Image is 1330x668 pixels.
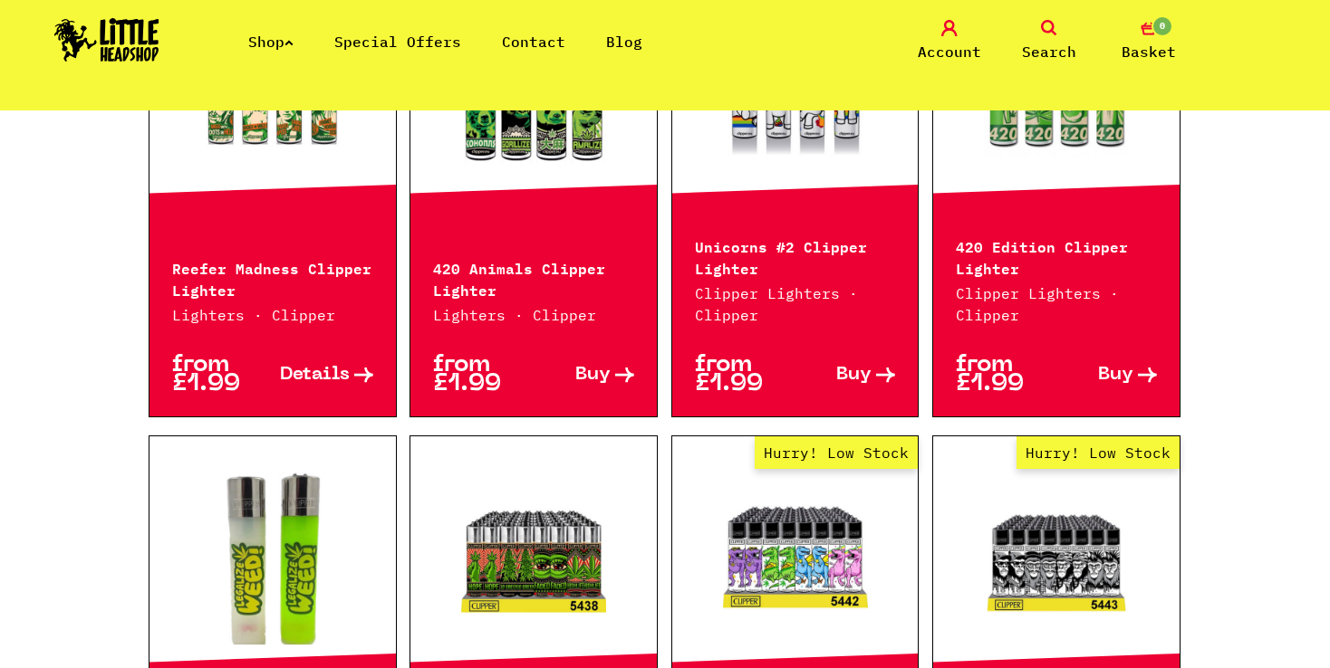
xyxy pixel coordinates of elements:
[1004,20,1094,62] a: Search
[795,356,896,394] a: Buy
[695,356,795,394] p: from £1.99
[575,366,611,385] span: Buy
[755,436,918,469] span: Hurry! Low Stock
[280,366,350,385] span: Details
[433,256,634,300] p: 420 Animals Clipper Lighter
[956,282,1157,326] p: Clipper Lighters · Clipper
[334,33,461,51] a: Special Offers
[1017,436,1180,469] span: Hurry! Low Stock
[54,18,159,62] img: Little Head Shop Logo
[1022,41,1076,62] span: Search
[1104,20,1194,62] a: 0 Basket
[1152,15,1173,37] span: 0
[502,33,565,51] a: Contact
[1098,366,1133,385] span: Buy
[172,256,373,300] p: Reefer Madness Clipper Lighter
[534,356,634,394] a: Buy
[172,356,273,394] p: from £1.99
[672,468,919,649] a: Hurry! Low Stock
[695,234,896,278] p: Unicorns #2 Clipper Lighter
[1122,41,1176,62] span: Basket
[606,33,642,51] a: Blog
[248,33,294,51] a: Shop
[1056,356,1157,394] a: Buy
[433,304,634,326] p: Lighters · Clipper
[918,41,981,62] span: Account
[956,356,1056,394] p: from £1.99
[956,234,1157,278] p: 420 Edition Clipper Lighter
[172,304,373,326] p: Lighters · Clipper
[933,468,1180,649] a: Hurry! Low Stock
[273,356,373,394] a: Details
[836,366,872,385] span: Buy
[695,282,896,326] p: Clipper Lighters · Clipper
[433,356,534,394] p: from £1.99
